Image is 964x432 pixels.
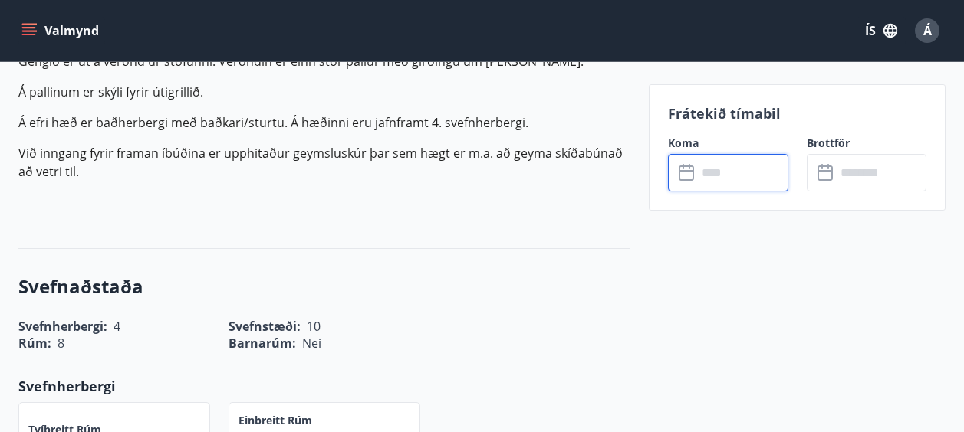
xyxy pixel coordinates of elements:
[18,376,630,396] p: Svefnherbergi
[18,335,51,352] span: Rúm :
[18,273,630,299] h3: Svefnaðstaða
[909,12,946,49] button: Á
[58,335,64,352] span: 8
[302,335,321,352] span: Nei
[18,144,630,181] p: Við inngang fyrir framan íbúðina er upphitaður geymsluskúr þar sem hægt er m.a. að geyma skíðabún...
[18,113,630,132] p: Á efri hæð er baðherbergi með baðkari/sturtu. Á hæðinni eru jafnframt 4. svefnherbergi.
[668,136,788,151] label: Koma
[239,413,312,428] p: Einbreitt rúm
[807,136,927,151] label: Brottför
[229,335,296,352] span: Barnarúm :
[923,22,932,39] span: Á
[857,17,906,44] button: ÍS
[668,103,926,123] p: Frátekið tímabil
[18,17,105,44] button: menu
[18,83,630,101] p: Á pallinum er skýli fyrir útigrillið.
